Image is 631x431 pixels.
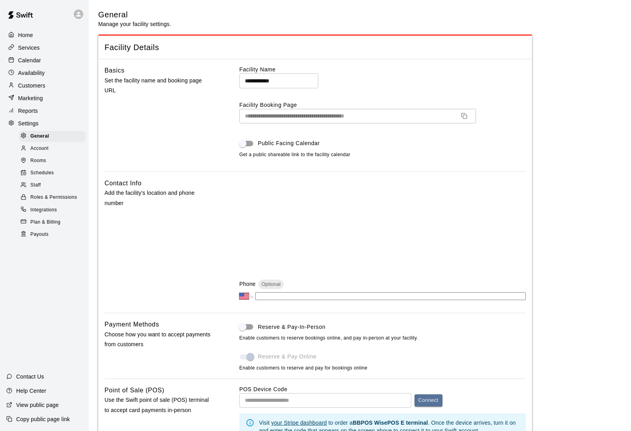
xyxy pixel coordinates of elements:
a: Home [6,29,82,41]
p: Choose how you want to accept payments from customers [105,330,214,349]
span: Reserve & Pay-In-Person [258,323,326,331]
label: Facility Name [239,65,526,73]
div: Schedules [19,168,86,179]
iframe: Secure address input frame [238,177,527,269]
p: Use the Swift point of sale (POS) terminal to accept card payments in-person [105,395,214,415]
a: Services [6,42,82,54]
a: Availability [6,67,82,79]
a: Settings [6,118,82,129]
button: Copy URL [458,110,470,122]
p: Phone [239,280,256,288]
h6: Basics [105,65,125,76]
span: Integrations [30,206,57,214]
p: Help Center [16,387,46,395]
h6: Payment Methods [105,319,159,330]
span: Schedules [30,169,54,177]
a: Account [19,142,89,155]
span: Enable customers to reserve and pay for bookings online [239,365,368,371]
a: Rooms [19,155,89,167]
a: Payouts [19,228,89,241]
p: Availability [18,69,45,77]
label: Facility Booking Page [239,101,526,109]
a: General [19,130,89,142]
b: BBPOS WisePOS E terminal [353,420,428,426]
span: General [30,132,49,140]
span: Public Facing Calendar [258,139,320,147]
p: Settings [18,119,39,127]
span: Reserve & Pay Online [258,353,317,361]
span: Plan & Billing [30,218,60,226]
span: Account [30,145,49,153]
p: Home [18,31,33,39]
p: Contact Us [16,373,44,381]
span: Enable customers to reserve bookings online, and pay in-person at your facility. [239,334,526,342]
a: Schedules [19,167,89,179]
p: Set the facility name and booking page URL [105,76,214,95]
p: Services [18,44,40,52]
p: Add the facility's location and phone number [105,188,214,208]
a: Integrations [19,204,89,216]
button: Connect [414,394,442,407]
p: Copy public page link [16,415,70,423]
p: View public page [16,401,59,409]
a: Roles & Permissions [19,192,89,204]
a: Customers [6,80,82,91]
label: POS Device Code [239,386,287,392]
div: Staff [19,180,86,191]
p: Manage your facility settings. [98,20,171,28]
div: Roles & Permissions [19,192,86,203]
a: Calendar [6,54,82,66]
h6: Point of Sale (POS) [105,385,164,396]
span: Payouts [30,231,49,239]
div: Plan & Billing [19,217,86,228]
span: Optional [258,281,284,287]
a: your Stripe dashboard [271,420,327,426]
h6: Contact Info [105,178,142,188]
span: Roles & Permissions [30,194,77,202]
p: Calendar [18,56,41,64]
div: Account [19,143,86,154]
span: Get a public shareable link to the facility calendar [239,151,351,159]
div: Integrations [19,205,86,216]
p: Marketing [18,94,43,102]
div: General [19,131,86,142]
p: Reports [18,107,38,115]
span: Rooms [30,157,46,165]
div: Rooms [19,155,86,166]
span: Staff [30,181,41,189]
a: Staff [19,179,89,192]
span: Facility Details [105,42,526,53]
a: Marketing [6,92,82,104]
div: Payouts [19,229,86,240]
a: Reports [6,105,82,117]
h5: General [98,9,171,20]
a: Plan & Billing [19,216,89,228]
p: Customers [18,82,45,90]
